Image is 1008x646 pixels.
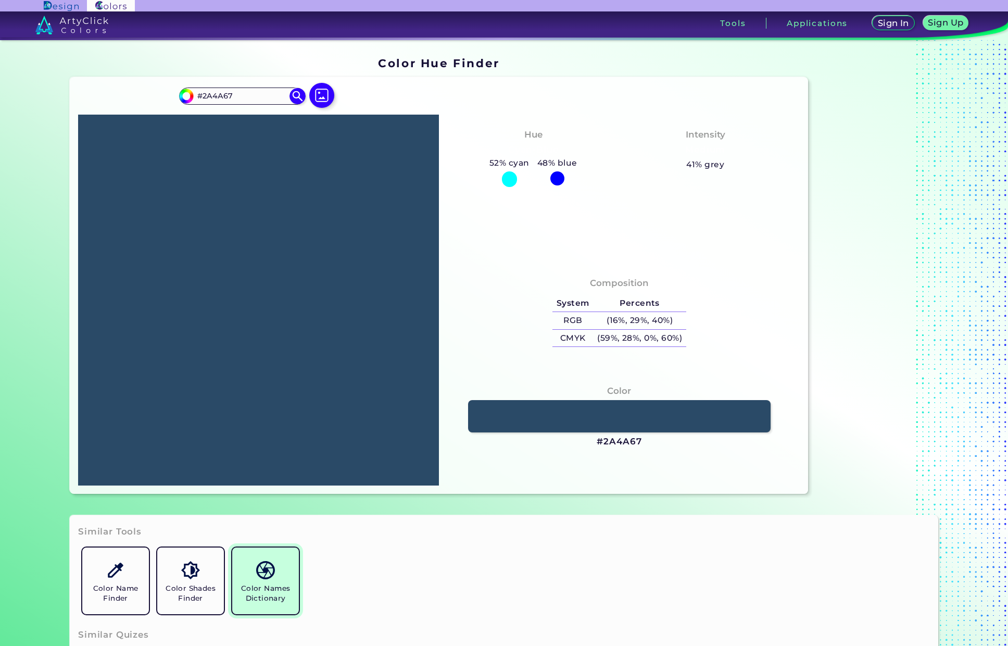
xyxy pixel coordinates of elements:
h5: Sign In [879,19,908,27]
h3: Cyan-Blue [504,144,563,156]
a: Color Names Dictionary [228,543,303,618]
a: Sign In [874,17,913,30]
h5: 41% grey [686,158,724,171]
img: icon_color_shades.svg [181,561,199,579]
h3: Similar Tools [78,526,142,538]
h5: Color Shades Finder [161,583,220,603]
h3: Similar Quizes [78,629,149,641]
h5: (59%, 28%, 0%, 60%) [593,330,686,347]
h5: Color Name Finder [86,583,145,603]
h4: Hue [524,127,543,142]
h3: Applications [787,19,848,27]
img: icon_color_name_finder.svg [106,561,124,579]
h1: Color Hue Finder [378,55,499,71]
h5: RGB [552,312,593,329]
img: ArtyClick Design logo [44,1,79,11]
h5: (16%, 29%, 40%) [593,312,686,329]
img: icon search [289,88,305,104]
h5: Percents [593,295,686,312]
h5: System [552,295,593,312]
h5: 48% blue [533,156,581,170]
h4: Composition [590,276,649,291]
h3: Medium [681,144,730,156]
h3: #2A4A67 [597,436,641,448]
img: logo_artyclick_colors_white.svg [35,16,109,34]
h5: 52% cyan [485,156,533,170]
a: Color Shades Finder [153,543,228,618]
img: icon picture [309,83,334,108]
h4: Color [607,383,631,399]
h5: CMYK [552,330,593,347]
img: icon_color_names_dictionary.svg [256,561,274,579]
h5: Sign Up [929,19,962,27]
h3: Tools [720,19,746,27]
h5: Color Names Dictionary [236,583,295,603]
a: Color Name Finder [78,543,153,618]
input: type color.. [194,89,291,103]
h4: Intensity [686,127,725,142]
a: Sign Up [925,17,966,30]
